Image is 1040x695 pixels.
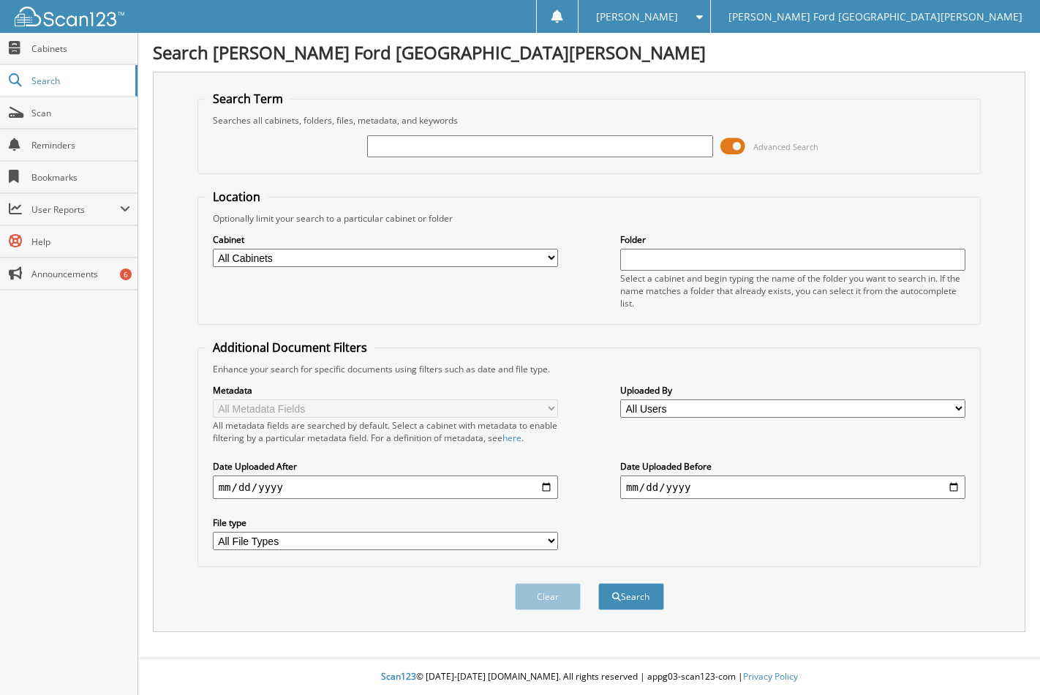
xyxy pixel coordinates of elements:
[206,114,973,127] div: Searches all cabinets, folders, files, metadata, and keywords
[31,171,130,184] span: Bookmarks
[213,516,558,529] label: File type
[31,268,130,280] span: Announcements
[620,476,965,499] input: end
[620,233,965,246] label: Folder
[381,670,416,683] span: Scan123
[598,583,664,610] button: Search
[153,40,1025,64] h1: Search [PERSON_NAME] Ford [GEOGRAPHIC_DATA][PERSON_NAME]
[138,659,1040,695] div: © [DATE]-[DATE] [DOMAIN_NAME]. All rights reserved | appg03-scan123-com |
[728,12,1022,21] span: [PERSON_NAME] Ford [GEOGRAPHIC_DATA][PERSON_NAME]
[743,670,798,683] a: Privacy Policy
[31,42,130,55] span: Cabinets
[206,363,973,375] div: Enhance your search for specific documents using filters such as date and file type.
[120,268,132,280] div: 6
[213,233,558,246] label: Cabinet
[31,139,130,151] span: Reminders
[206,212,973,225] div: Optionally limit your search to a particular cabinet or folder
[31,203,120,216] span: User Reports
[31,75,128,87] span: Search
[206,91,290,107] legend: Search Term
[213,384,558,397] label: Metadata
[620,384,965,397] label: Uploaded By
[596,12,678,21] span: [PERSON_NAME]
[213,419,558,444] div: All metadata fields are searched by default. Select a cabinet with metadata to enable filtering b...
[502,432,521,444] a: here
[515,583,581,610] button: Clear
[213,476,558,499] input: start
[213,460,558,473] label: Date Uploaded After
[620,272,965,309] div: Select a cabinet and begin typing the name of the folder you want to search in. If the name match...
[15,7,124,26] img: scan123-logo-white.svg
[206,189,268,205] legend: Location
[753,141,818,152] span: Advanced Search
[206,339,374,356] legend: Additional Document Filters
[620,460,965,473] label: Date Uploaded Before
[31,107,130,119] span: Scan
[31,236,130,248] span: Help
